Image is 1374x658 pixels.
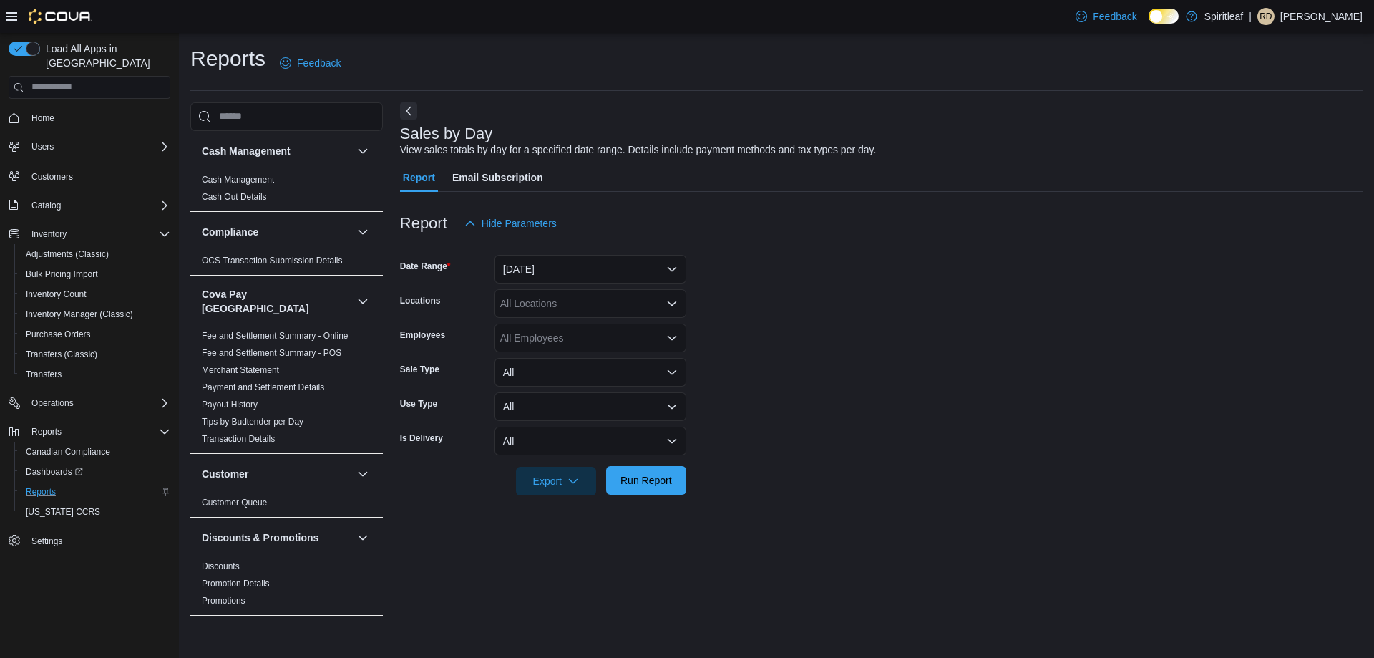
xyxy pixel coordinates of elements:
button: Cova Pay [GEOGRAPHIC_DATA] [202,287,351,316]
a: Fee and Settlement Summary - POS [202,348,341,358]
a: Feedback [274,49,346,77]
h1: Reports [190,44,265,73]
button: All [494,427,686,455]
button: Users [3,137,176,157]
button: Reports [26,423,67,440]
span: Fee and Settlement Summary - Online [202,330,349,342]
a: Promotion Details [202,579,270,589]
a: Discounts [202,561,240,571]
button: Settings [3,531,176,551]
button: Home [3,107,176,128]
span: Adjustments (Classic) [26,248,109,260]
p: Spiritleaf [1204,8,1243,25]
span: Home [31,112,54,124]
a: Transfers (Classic) [20,346,103,363]
a: Payment and Settlement Details [202,382,324,392]
button: Bulk Pricing Import [14,264,176,284]
button: Catalog [3,195,176,216]
span: Customer Queue [202,497,267,508]
nav: Complex example [9,102,170,589]
a: Transfers [20,366,67,383]
span: Fee and Settlement Summary - POS [202,347,341,359]
span: Export [525,467,588,495]
label: Use Type [400,398,437,410]
button: All [494,358,686,387]
span: Hide Parameters [482,216,557,231]
button: [DATE] [494,255,686,284]
button: Discounts & Promotions [354,529,371,546]
span: Merchant Statement [202,364,279,376]
div: Cova Pay [GEOGRAPHIC_DATA] [190,327,383,453]
span: Catalog [31,200,61,211]
span: Transfers (Classic) [20,346,170,363]
h3: Cash Management [202,144,291,158]
span: Dashboards [20,463,170,480]
span: Washington CCRS [20,503,170,521]
span: Inventory Manager (Classic) [26,309,133,320]
a: Cash Out Details [202,192,267,202]
span: Purchase Orders [20,326,170,343]
span: Payment and Settlement Details [202,382,324,393]
a: Adjustments (Classic) [20,246,114,263]
span: Home [26,109,170,127]
button: Inventory [3,224,176,244]
span: Reports [20,483,170,500]
button: Hide Parameters [459,209,562,238]
label: Locations [400,295,441,306]
button: Cova Pay [GEOGRAPHIC_DATA] [354,293,371,310]
button: Inventory Count [14,284,176,304]
button: Run Report [606,466,686,495]
h3: Compliance [202,225,258,239]
a: Cash Management [202,175,274,185]
span: Settings [26,532,170,550]
span: Customers [26,167,170,185]
button: Open list of options [666,332,678,344]
div: Compliance [190,252,383,275]
button: Operations [26,395,79,412]
button: Reports [3,422,176,442]
span: Promotion Details [202,578,270,589]
button: Reports [14,482,176,502]
a: Inventory Count [20,286,92,303]
button: Transfers (Classic) [14,344,176,364]
span: Transfers [26,369,62,380]
div: Customer [190,494,383,517]
label: Is Delivery [400,432,443,444]
a: [US_STATE] CCRS [20,503,106,521]
span: Operations [26,395,170,412]
span: Dashboards [26,466,83,478]
button: Inventory [26,226,72,243]
span: Email Subscription [452,163,543,192]
span: Tips by Budtender per Day [202,416,303,427]
button: Cash Management [354,142,371,160]
label: Sale Type [400,364,439,375]
span: Reports [26,486,56,498]
span: Purchase Orders [26,329,91,340]
span: Cash Out Details [202,191,267,203]
span: Reports [31,426,62,437]
button: All [494,392,686,421]
button: Discounts & Promotions [202,531,351,545]
a: Payout History [202,400,258,410]
div: Cash Management [190,171,383,211]
span: OCS Transaction Submission Details [202,255,343,266]
button: Cash Management [202,144,351,158]
button: Users [26,138,59,155]
span: Inventory [26,226,170,243]
h3: Discounts & Promotions [202,531,318,545]
span: Promotions [202,595,245,606]
span: Bulk Pricing Import [20,266,170,283]
button: Open list of options [666,298,678,309]
a: Customers [26,168,79,185]
span: Users [31,141,54,153]
a: Home [26,110,60,127]
label: Employees [400,329,445,341]
span: RD [1259,8,1272,25]
span: Customers [31,171,73,183]
span: Transaction Details [202,433,275,445]
button: Inventory Manager (Classic) [14,304,176,324]
button: Next [400,102,417,120]
a: Tips by Budtender per Day [202,417,303,427]
span: Inventory Manager (Classic) [20,306,170,323]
